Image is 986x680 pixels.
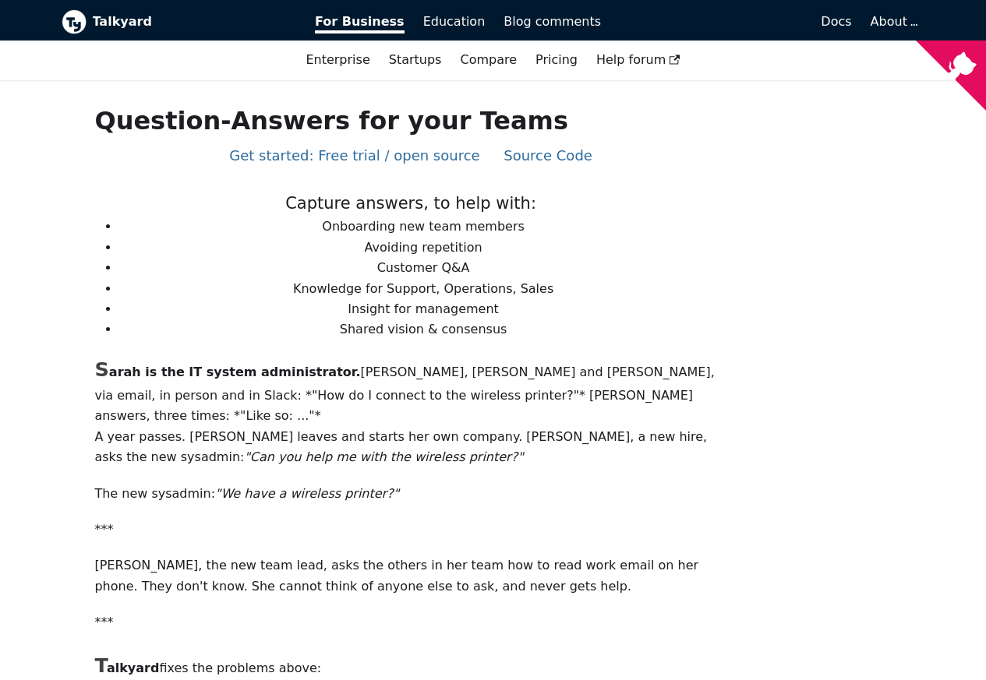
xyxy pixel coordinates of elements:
[821,14,851,29] span: Docs
[526,47,587,73] a: Pricing
[414,9,495,35] a: Education
[62,9,87,34] img: Talkyard logo
[119,217,726,237] li: Onboarding new team members
[94,654,106,677] span: T
[94,555,726,597] p: [PERSON_NAME], the new team lead, asks the others in her team how to read work email on her phone...
[871,14,916,29] a: About
[494,9,610,35] a: Blog comments
[119,258,726,278] li: Customer Q&A
[94,427,726,468] p: A year passes. [PERSON_NAME] leaves and starts her own company. [PERSON_NAME], a new hire, asks t...
[62,9,294,34] a: Talkyard logoTalkyard
[229,147,479,164] a: Get started: Free trial / open source
[94,365,360,379] b: arah is the IT system administrator.
[94,190,726,217] p: Capture answers, to help with:
[215,486,399,501] em: "We have a wireless printer?"
[587,47,690,73] a: Help forum
[119,319,726,340] li: Shared vision & consensus
[610,9,861,35] a: Docs
[94,358,108,381] span: S
[94,661,159,675] b: alkyard
[380,47,451,73] a: Startups
[119,299,726,319] li: Insight for management
[296,47,379,73] a: Enterprise
[93,12,294,32] b: Talkyard
[94,105,726,136] h1: Question-Answers for your Teams
[315,14,405,33] span: For Business
[306,9,414,35] a: For Business
[504,147,592,164] a: Source Code
[596,52,680,67] span: Help forum
[94,484,726,504] p: The new sysadmin:
[119,238,726,258] li: Avoiding repetition
[423,14,486,29] span: Education
[244,449,523,464] em: "Can you help me with the wireless printer?"
[504,14,601,29] span: Blog comments
[119,279,726,299] li: Knowledge for Support, Operations, Sales
[460,52,517,67] a: Compare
